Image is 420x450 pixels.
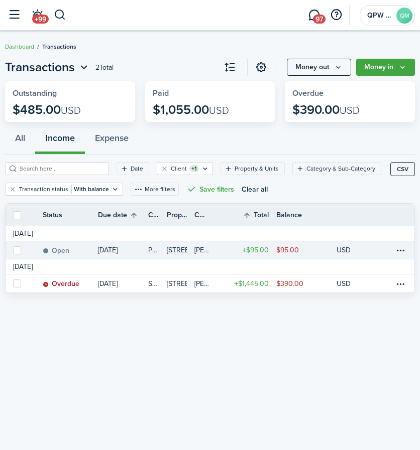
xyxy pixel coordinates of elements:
filter-tag-label: Client [171,164,187,173]
button: Open menu [287,59,351,76]
th: Balance [276,210,337,220]
p: $1,055.00 [153,103,229,117]
a: USD [337,241,364,259]
span: Transactions [5,58,75,76]
a: Notifications [28,3,47,28]
table-amount-title: $1,445.00 [234,278,269,289]
span: Transactions [42,42,76,51]
status: Overdue [43,280,79,288]
widget-stats-title: Outstanding [13,89,128,98]
a: Messaging [304,3,324,28]
widget-stats-title: Paid [153,89,268,98]
a: [PERSON_NAME] [194,241,216,259]
button: Expense [85,124,139,154]
a: Overdue [43,274,98,292]
input: Search here... [17,164,106,174]
a: [PERSON_NAME] [194,274,216,292]
a: $95.00 [216,241,276,259]
a: $95.00 [276,241,337,259]
filter-tag-label: Transaction status [19,185,68,194]
table-amount-description: $390.00 [276,278,303,289]
p: [DATE] [98,245,118,255]
a: [DATE] [98,241,148,259]
filter-tag: Open filter [292,162,381,175]
button: More filters [131,183,179,196]
th: Status [43,210,98,220]
button: Search [54,7,66,24]
button: Money out [287,59,351,76]
table-profile-info-text: [PERSON_NAME] [194,246,210,254]
filter-tag: Open filter [5,183,123,196]
button: Open sidebar [5,6,24,25]
table-amount-description: $95.00 [276,245,299,255]
header-page-total: 2 Total [95,62,114,73]
status: Open [43,247,69,255]
p: [DATE] [98,278,118,289]
a: [STREET_ADDRESS] [167,274,194,292]
filter-tag-label: Category & Sub-Category [306,164,375,173]
th: Category [148,210,167,220]
button: Open menu [356,59,415,76]
a: USD [337,274,364,292]
td: [DATE] [6,228,40,239]
span: USD [340,103,360,118]
a: $1,445.00 [216,274,276,292]
widget-stats-title: Overdue [292,89,407,98]
table-profile-info-text: [PERSON_NAME] [194,280,210,288]
button: All [5,124,35,154]
button: Open menu [5,58,90,76]
a: [DATE] [98,274,148,292]
filter-tag-counter: +1 [189,165,199,172]
filter-tag-label: Property & Units [235,164,279,173]
button: CSV [390,162,415,176]
p: USD [337,278,351,289]
avatar-text: QM [396,8,412,24]
th: Contact [194,210,216,220]
button: Transactions [5,58,90,76]
p: [STREET_ADDRESS] [167,245,187,255]
button: Clear all [242,183,268,196]
a: $390.00 [276,274,337,292]
th: Property [167,210,194,220]
button: Money in [356,59,415,76]
a: Security Deposit [148,274,167,292]
th: Sort [98,209,148,221]
span: 97 [313,15,326,24]
span: USD [61,103,81,118]
table-amount-title: $95.00 [242,245,269,255]
button: Clear filter [9,185,17,193]
filter-tag-label: Date [131,164,143,173]
a: Open [43,241,98,259]
a: Parking Space [148,241,167,259]
filter-tag: Open filter [117,162,149,175]
p: USD [337,245,351,255]
p: [STREET_ADDRESS] [167,278,187,289]
a: Dashboard [5,42,34,51]
filter-tag: Open filter [221,162,285,175]
table-info-title: Parking Space [148,245,159,255]
button: Clear filter [160,165,169,173]
filter-tag: Open filter [157,162,213,175]
a: [STREET_ADDRESS] [167,241,194,259]
button: Save filters [186,183,234,196]
p: $390.00 [292,103,360,117]
td: [DATE] [6,261,40,272]
table-info-title: Security Deposit [148,278,159,289]
th: Sort [243,209,276,221]
filter-tag-value: With balance [71,185,109,194]
span: USD [209,103,229,118]
span: QPW Management Corp. [367,12,392,19]
p: $485.00 [13,103,81,117]
span: +99 [32,15,49,24]
button: Open resource center [328,7,345,24]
